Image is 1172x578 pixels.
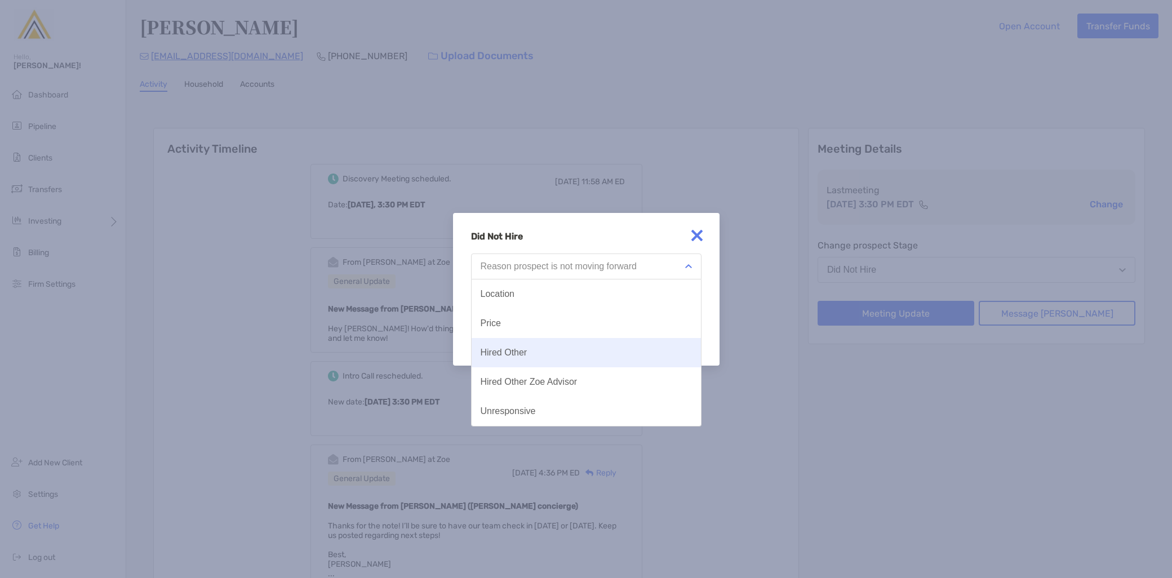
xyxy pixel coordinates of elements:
[471,254,702,279] button: Reason prospect is not moving forward
[471,231,702,242] h4: Did Not Hire
[685,264,692,268] img: Open dropdown arrow
[481,406,536,416] div: Unresponsive
[481,289,515,299] div: Location
[472,279,701,309] button: Location
[472,309,701,338] button: Price
[481,318,501,328] div: Price
[472,397,701,426] button: Unresponsive
[472,338,701,367] button: Hired Other
[472,367,701,397] button: Hired Other Zoe Advisor
[481,348,527,358] div: Hired Other
[686,224,708,247] img: close modal icon
[481,377,578,387] div: Hired Other Zoe Advisor
[481,261,637,272] div: Reason prospect is not moving forward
